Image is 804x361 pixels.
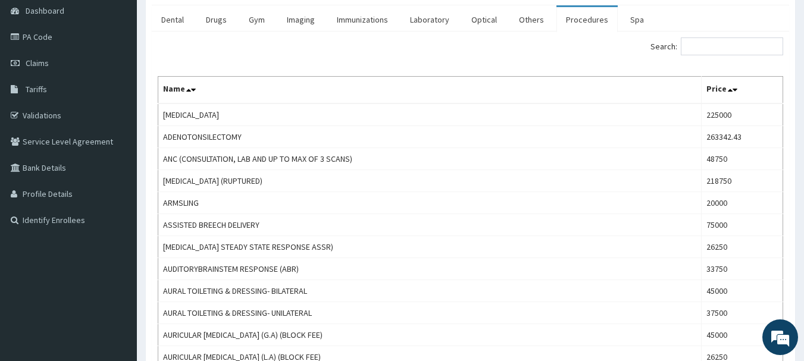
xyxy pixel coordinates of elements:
td: 263342.43 [702,126,783,148]
td: [MEDICAL_DATA] [158,103,702,126]
td: ARMSLING [158,192,702,214]
td: 48750 [702,148,783,170]
span: Claims [26,58,49,68]
a: Imaging [277,7,324,32]
td: 75000 [702,214,783,236]
td: AUDITORYBRAINSTEM RESPONSE (ABR) [158,258,702,280]
label: Search: [650,37,783,55]
span: Dashboard [26,5,64,16]
span: Tariffs [26,84,47,95]
td: AURICULAR [MEDICAL_DATA] (G.A) (BLOCK FEE) [158,324,702,346]
td: [MEDICAL_DATA] STEADY STATE RESPONSE ASSR) [158,236,702,258]
td: 218750 [702,170,783,192]
a: Procedures [556,7,618,32]
td: 45000 [702,324,783,346]
td: ASSISTED BREECH DELIVERY [158,214,702,236]
td: 45000 [702,280,783,302]
td: ADENOTONSILECTOMY [158,126,702,148]
a: Gym [239,7,274,32]
td: [MEDICAL_DATA] (RUPTURED) [158,170,702,192]
td: 225000 [702,103,783,126]
th: Name [158,77,702,104]
a: Drugs [196,7,236,32]
a: Spa [621,7,653,32]
a: Others [509,7,553,32]
td: AURAL TOILETING & DRESSING- BILATERAL [158,280,702,302]
td: 20000 [702,192,783,214]
td: 37500 [702,302,783,324]
td: ANC (CONSULTATION, LAB AND UP TO MAX OF 3 SCANS) [158,148,702,170]
input: Search: [681,37,783,55]
td: 33750 [702,258,783,280]
a: Immunizations [327,7,398,32]
a: Laboratory [401,7,459,32]
td: AURAL TOILETING & DRESSING- UNILATERAL [158,302,702,324]
a: Optical [462,7,506,32]
a: Dental [152,7,193,32]
td: 26250 [702,236,783,258]
th: Price [702,77,783,104]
